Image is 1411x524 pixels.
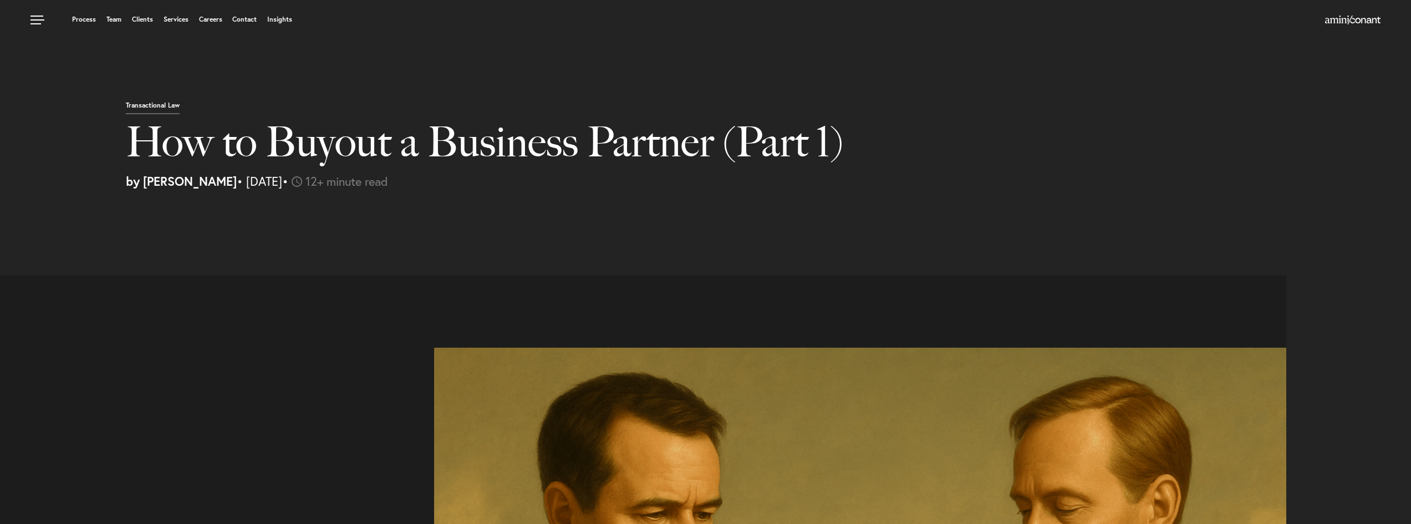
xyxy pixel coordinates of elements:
[106,16,121,23] a: Team
[232,16,257,23] a: Contact
[126,175,1403,187] p: • [DATE]
[126,173,237,189] strong: by [PERSON_NAME]
[164,16,189,23] a: Services
[72,16,96,23] a: Process
[267,16,292,23] a: Insights
[126,120,1020,175] h1: How to Buyout a Business Partner (Part 1)
[1325,16,1381,25] a: Home
[1325,16,1381,24] img: Amini & Conant
[292,176,302,187] img: icon-time-light.svg
[199,16,222,23] a: Careers
[282,173,288,189] span: •
[126,102,180,114] p: Transactional Law
[305,173,388,189] span: 12+ minute read
[132,16,153,23] a: Clients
